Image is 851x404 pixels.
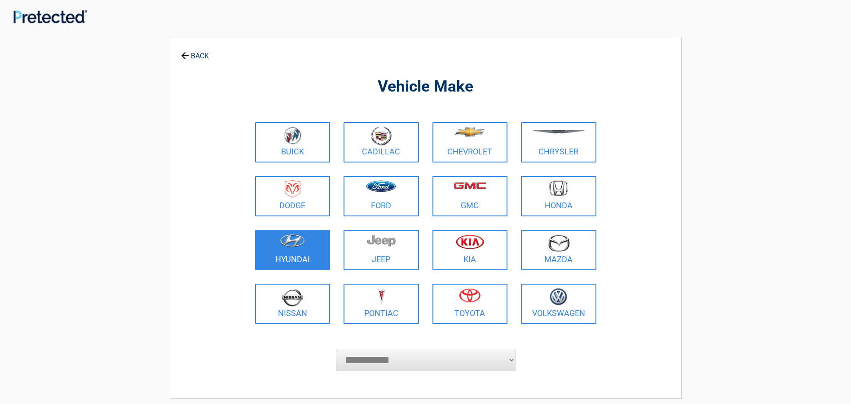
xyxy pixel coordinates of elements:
[344,176,419,216] a: Ford
[455,127,485,137] img: chevrolet
[255,230,331,270] a: Hyundai
[371,127,392,145] img: cadillac
[454,182,486,189] img: gmc
[179,44,211,60] a: BACK
[432,176,508,216] a: GMC
[459,288,481,303] img: toyota
[285,180,300,198] img: dodge
[366,180,396,192] img: ford
[255,176,331,216] a: Dodge
[367,234,396,247] img: jeep
[255,284,331,324] a: Nissan
[284,127,301,145] img: buick
[253,76,599,97] h2: Vehicle Make
[255,122,331,162] a: Buick
[549,180,568,196] img: honda
[547,234,570,252] img: mazda
[280,234,305,247] img: hyundai
[282,288,303,307] img: nissan
[432,230,508,270] a: Kia
[13,10,87,23] img: Main Logo
[344,284,419,324] a: Pontiac
[521,176,596,216] a: Honda
[344,122,419,162] a: Cadillac
[521,122,596,162] a: Chrysler
[377,288,386,305] img: pontiac
[550,288,567,306] img: volkswagen
[531,130,586,134] img: chrysler
[432,122,508,162] a: Chevrolet
[521,230,596,270] a: Mazda
[456,234,484,249] img: kia
[521,284,596,324] a: Volkswagen
[432,284,508,324] a: Toyota
[344,230,419,270] a: Jeep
